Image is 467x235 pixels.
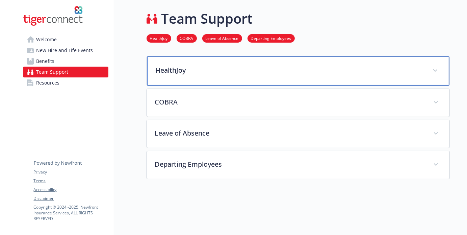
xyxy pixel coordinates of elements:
[147,56,449,86] div: HealthJoy
[36,45,93,56] span: New Hire and Life Events
[23,77,108,88] a: Resources
[147,151,449,179] div: Departing Employees
[36,67,69,77] span: Team Support
[147,35,171,41] a: HealthJoy
[23,56,108,67] a: Benefits
[23,34,108,45] a: Welcome
[155,128,425,138] p: Leave of Absence
[34,204,108,221] p: Copyright © 2024 - 2025 , Newfront Insurance Services, ALL RIGHTS RESERVED
[248,35,295,41] a: Departing Employees
[202,35,242,41] a: Leave of Absence
[34,178,108,184] a: Terms
[34,195,108,202] a: Disclaimer
[155,159,425,169] p: Departing Employees
[177,35,197,41] a: COBRA
[147,120,449,148] div: Leave of Absence
[36,34,57,45] span: Welcome
[161,8,253,29] h1: Team Support
[36,56,55,67] span: Benefits
[147,89,449,117] div: COBRA
[36,77,60,88] span: Resources
[34,169,108,175] a: Privacy
[155,97,425,107] p: COBRA
[23,67,108,77] a: Team Support
[23,45,108,56] a: New Hire and Life Events
[34,187,108,193] a: Accessibility
[156,65,424,75] p: HealthJoy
